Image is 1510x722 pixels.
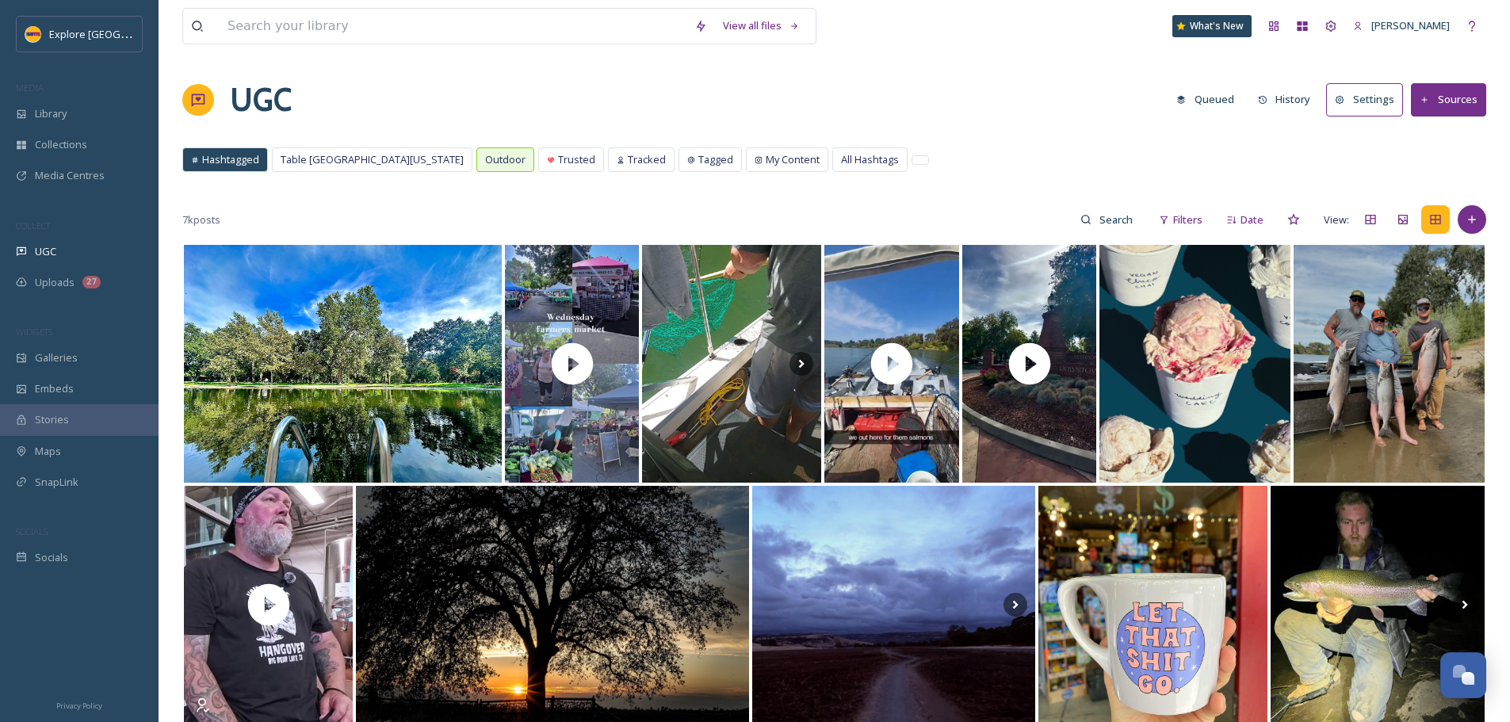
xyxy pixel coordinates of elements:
span: Socials [35,550,68,565]
span: Tracked [628,152,666,167]
span: Stories [35,412,69,427]
a: History [1250,84,1327,115]
a: What's New [1172,15,1252,37]
img: thumbnail [501,245,644,483]
img: #norcal #buttecounty #chicocalifornia downtownchico discoverchico [184,245,502,483]
span: Library [35,106,67,121]
span: MEDIA [16,82,44,94]
span: Maps [35,444,61,459]
span: SOCIALS [16,525,48,537]
button: Queued [1168,84,1242,115]
span: Table [GEOGRAPHIC_DATA][US_STATE] [281,152,464,167]
span: All Hashtags [841,152,899,167]
span: Media Centres [35,168,105,183]
a: Settings [1326,83,1411,116]
input: Search your library [220,9,686,44]
a: UGC [230,76,292,124]
span: Tagged [698,152,733,167]
span: Trusted [558,152,595,167]
img: these salmon are pissed off this year!#salmonfishing #featherriver #kingsalmon #chinooksalmon [642,245,821,483]
img: Good day on the river with the boys!! #salmonfishing #bigfish #letsgofishing #fishon #chinooksalm... [1294,245,1485,483]
a: Queued [1168,84,1250,115]
img: Butte%20County%20logo.png [25,26,41,42]
span: SnapLink [35,475,78,490]
a: [PERSON_NAME] [1345,10,1458,41]
span: My Content [766,152,820,167]
img: thumbnail [958,245,1101,483]
span: View: [1324,212,1349,227]
span: Uploads [35,275,75,290]
span: [PERSON_NAME] [1371,18,1450,32]
img: thumbnail [820,245,963,483]
span: Galleries [35,350,78,365]
span: Explore [GEOGRAPHIC_DATA] [49,26,189,41]
span: Outdoor [485,152,526,167]
span: Filters [1173,212,1202,227]
span: WIDGETS [16,326,52,338]
a: Privacy Policy [56,695,102,714]
span: COLLECT [16,220,50,231]
div: 27 [82,276,101,288]
span: Date [1240,212,1263,227]
button: Open Chat [1440,652,1486,698]
span: Privacy Policy [56,701,102,711]
span: Hashtagged [202,152,259,167]
button: Settings [1326,83,1403,116]
a: View all files [715,10,808,41]
button: Sources [1411,83,1486,116]
img: We just know Wedding Cake hates to see you coming 🍰👀 Have you tried this gluten-free, raspberry-s... [1099,245,1290,483]
span: UGC [35,244,56,259]
span: Collections [35,137,87,152]
span: Embeds [35,381,74,396]
button: History [1250,84,1319,115]
input: Search [1091,204,1143,235]
span: 7k posts [182,212,220,227]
